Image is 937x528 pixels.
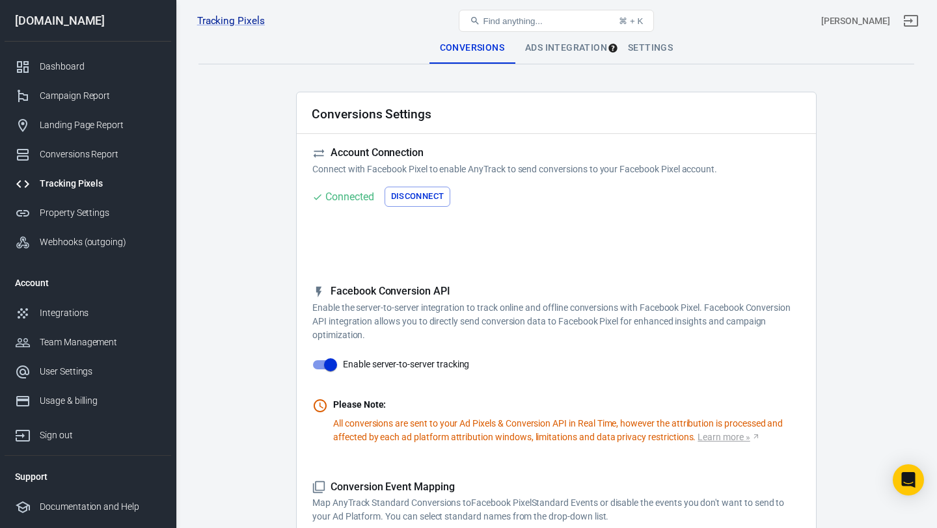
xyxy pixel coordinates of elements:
[40,148,161,161] div: Conversions Report
[5,328,171,357] a: Team Management
[385,187,451,207] button: Disconnect
[312,285,800,298] h5: Facebook Conversion API
[607,42,619,54] div: Tooltip anchor
[343,358,469,371] span: Enable server-to-server tracking
[40,235,161,249] div: Webhooks (outgoing)
[429,33,515,64] div: Conversions
[5,111,171,140] a: Landing Page Report
[5,298,171,328] a: Integrations
[325,189,374,205] div: Connected
[40,177,161,191] div: Tracking Pixels
[40,394,161,408] div: Usage & billing
[40,365,161,378] div: User Settings
[312,107,431,121] h2: Conversions Settings
[5,357,171,386] a: User Settings
[312,301,800,342] p: Enable the server-to-server integration to track online and offline conversions with Facebook Pix...
[40,206,161,220] div: Property Settings
[459,10,654,32] button: Find anything...⌘ + K
[893,464,924,495] div: Open Intercom Messenger
[5,52,171,81] a: Dashboard
[333,417,800,444] p: All conversions are sent to your Ad Pixels & Conversion API in Real Time, however the attribution...
[312,163,800,176] p: Connect with Facebook Pixel to enable AnyTrack to send conversions to your Facebook Pixel account.
[40,60,161,73] div: Dashboard
[5,416,171,450] a: Sign out
[515,33,618,64] div: Ads Integration
[40,89,161,103] div: Campaign Report
[40,306,161,320] div: Integrations
[895,5,927,36] a: Sign out
[619,16,643,26] div: ⌘ + K
[5,228,171,257] a: Webhooks (outgoing)
[197,14,265,28] a: Tracking Pixels
[312,496,800,523] p: Map AnyTrack Standard Conversions to Facebook Pixel Standard Events or disable the events you don...
[618,33,683,64] div: Settings
[40,500,161,514] div: Documentation and Help
[483,16,542,26] span: Find anything...
[5,15,171,27] div: [DOMAIN_NAME]
[5,386,171,416] a: Usage & billing
[40,118,161,132] div: Landing Page Report
[40,429,161,442] div: Sign out
[698,430,760,444] a: Learn more »
[312,146,800,160] h5: Account Connection
[5,198,171,228] a: Property Settings
[5,461,171,492] li: Support
[821,14,890,28] div: Account id: Ul97uTIP
[40,336,161,349] div: Team Management
[5,169,171,198] a: Tracking Pixels
[5,140,171,169] a: Conversions Report
[5,267,171,298] li: Account
[312,481,800,494] h5: Conversion Event Mapping
[333,398,800,417] p: Please Note:
[5,81,171,111] a: Campaign Report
